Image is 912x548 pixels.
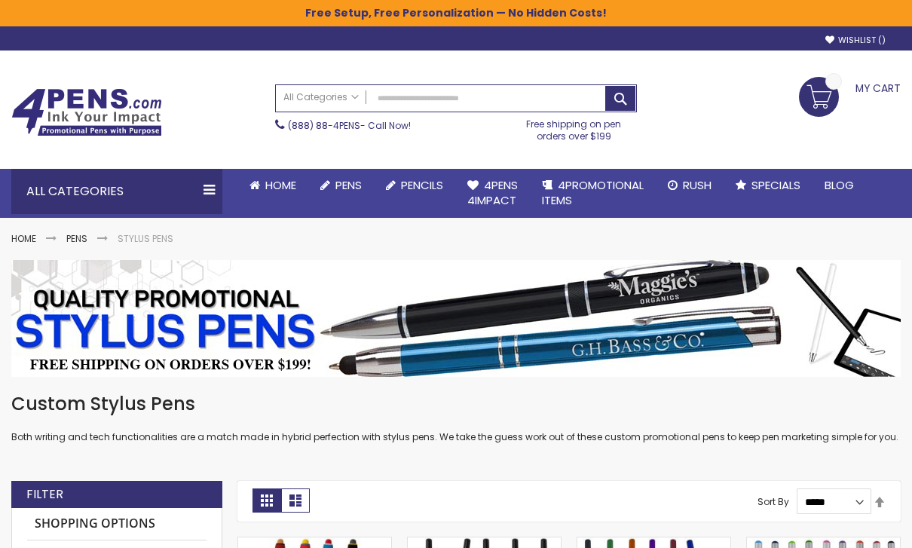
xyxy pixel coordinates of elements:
span: 4Pens 4impact [467,177,518,208]
span: All Categories [283,91,359,103]
span: Rush [683,177,712,193]
strong: Grid [252,488,281,513]
img: 4Pens Custom Pens and Promotional Products [11,88,162,136]
h1: Custom Stylus Pens [11,392,901,416]
a: Pens [66,232,87,245]
strong: Shopping Options [27,508,207,540]
div: Free shipping on pen orders over $199 [511,112,638,142]
a: 4PROMOTIONALITEMS [530,169,656,218]
a: Home [11,232,36,245]
a: 4Pens4impact [455,169,530,218]
a: Rush [656,169,724,202]
a: Home [237,169,308,202]
div: Both writing and tech functionalities are a match made in hybrid perfection with stylus pens. We ... [11,392,901,444]
span: - Call Now! [288,119,411,132]
a: (888) 88-4PENS [288,119,360,132]
img: Stylus Pens [11,260,901,377]
span: Pencils [401,177,443,193]
a: Specials [724,169,813,202]
a: Pencils [374,169,455,202]
strong: Stylus Pens [118,232,173,245]
span: 4PROMOTIONAL ITEMS [542,177,644,208]
a: Blog [813,169,866,202]
span: Specials [751,177,800,193]
div: All Categories [11,169,222,214]
iframe: Google Customer Reviews [788,507,912,548]
span: Home [265,177,296,193]
strong: Filter [26,486,63,503]
span: Blog [825,177,854,193]
a: Pens [308,169,374,202]
a: Wishlist [825,35,886,46]
label: Sort By [757,495,789,508]
a: All Categories [276,85,366,110]
span: Pens [335,177,362,193]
